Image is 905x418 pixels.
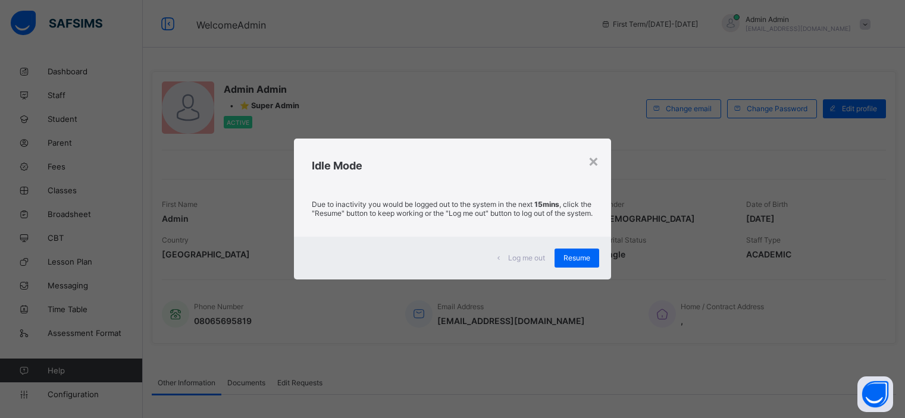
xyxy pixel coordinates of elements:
[857,376,893,412] button: Open asap
[563,253,590,262] span: Resume
[588,150,599,171] div: ×
[534,200,559,209] strong: 15mins
[312,159,593,172] h2: Idle Mode
[508,253,545,262] span: Log me out
[312,200,593,218] p: Due to inactivity you would be logged out to the system in the next , click the "Resume" button t...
